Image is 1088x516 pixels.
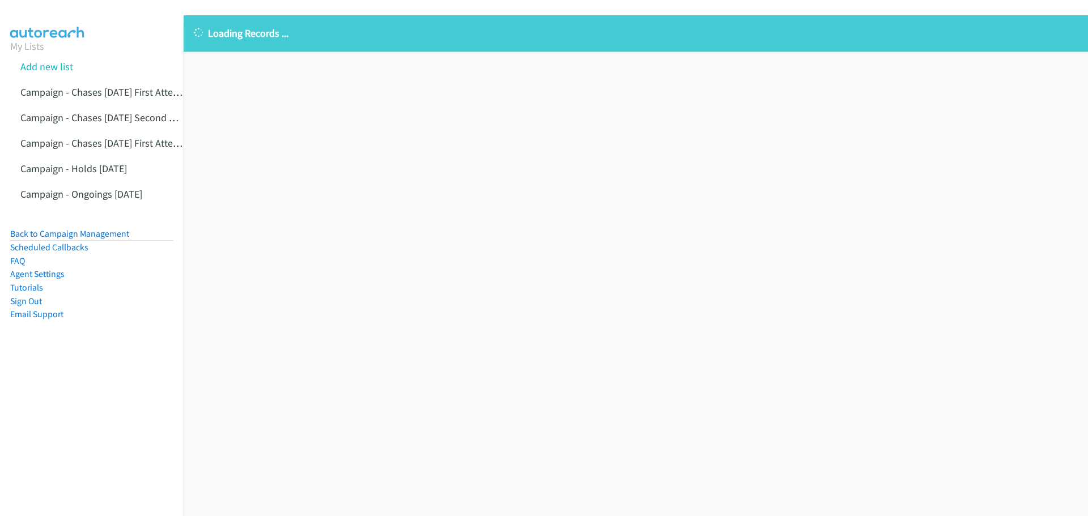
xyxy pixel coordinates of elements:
a: Campaign - Ongoings [DATE] [20,187,142,201]
a: Back to Campaign Management [10,228,129,239]
a: My Lists [10,40,44,53]
a: Campaign - Chases [DATE] Second Attempts [20,111,209,124]
p: Loading Records ... [194,25,1078,41]
a: Sign Out [10,296,42,306]
a: Agent Settings [10,268,65,279]
a: Add new list [20,60,73,73]
a: Scheduled Callbacks [10,242,88,253]
a: Email Support [10,309,63,319]
a: FAQ [10,255,25,266]
a: Campaign - Holds [DATE] [20,162,127,175]
a: Tutorials [10,282,43,293]
a: Campaign - Chases [DATE] First Attempts [20,137,195,150]
a: Campaign - Chases [DATE] First Attempts [20,86,195,99]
